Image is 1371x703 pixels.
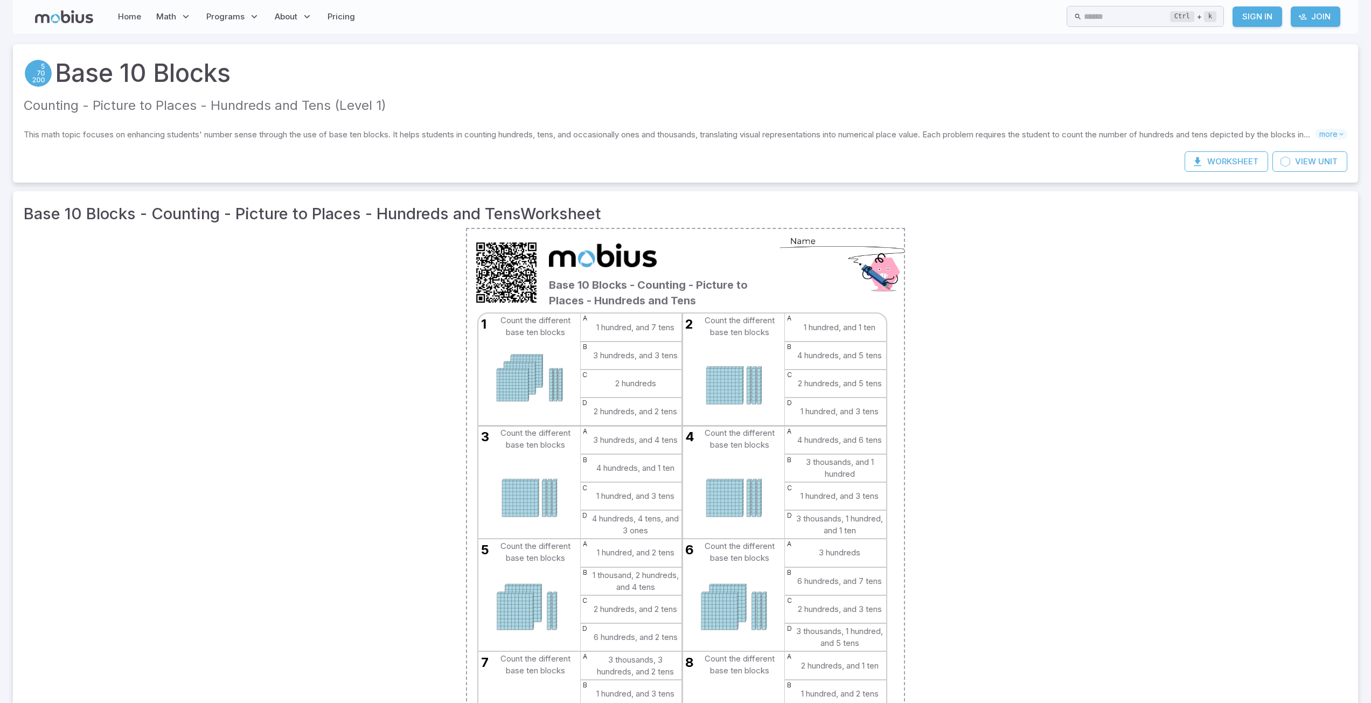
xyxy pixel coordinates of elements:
[704,540,775,564] td: Count the different base ten blocks
[481,653,489,672] span: 7
[594,406,677,417] td: 2 hundreds, and 2 tens
[798,378,882,389] td: 2 hundreds, and 5 tens
[819,547,860,559] td: 3 hundreds
[275,11,297,23] span: About
[785,426,794,436] span: a
[704,315,775,338] td: Count the different base ten blocks
[581,652,589,662] span: a
[481,315,486,333] span: 1
[785,596,794,605] span: c
[785,370,794,380] span: c
[481,540,489,559] span: 5
[546,235,774,308] div: Base 10 Blocks - Counting - Picture to Places - Hundreds and Tens
[795,456,885,480] td: 3 thousands, and 1 hundred
[115,4,144,29] a: Home
[1318,156,1338,168] span: Unit
[804,322,875,333] td: 1 hundred, and 1 ten
[596,322,674,333] td: 1 hundred, and 7 tens
[795,625,885,649] td: 3 thousands, 1 hundred, and 5 tens
[785,624,794,634] span: d
[590,569,680,593] td: 1 thousand, 2 hundreds, and 4 tens
[785,342,794,352] span: b
[24,59,53,88] a: Place Value
[593,434,678,446] td: 3 hundreds, and 4 tens
[785,652,794,662] span: a
[1170,10,1216,23] div: +
[1204,11,1216,22] kbd: k
[704,653,775,677] td: Count the different base ten blocks
[597,547,674,559] td: 1 hundred, and 2 tens
[785,568,794,577] span: b
[478,449,580,538] img: An svg image showing a math problem
[685,427,694,446] span: 4
[581,342,589,352] span: b
[478,561,580,651] img: An svg image showing a math problem
[593,350,678,361] td: 3 hundreds, and 3 tens
[785,539,794,549] span: a
[55,55,231,92] a: Base 10 Blocks
[24,202,1347,226] h3: Base 10 Blocks - Counting - Picture to Places - Hundreds and Tens Worksheet
[798,603,882,615] td: 2 hundreds, and 3 tens
[801,660,879,672] td: 2 hundreds, and 1 ten
[590,654,680,678] td: 3 thousands, 3 hundreds, and 2 tens
[785,314,794,323] span: a
[685,653,694,672] span: 8
[590,513,680,537] td: 4 hundreds, 4 tens, and 3 ones
[795,513,885,537] td: 3 thousands, 1 hundred, and 1 ten
[581,511,589,520] span: d
[500,653,571,677] td: Count the different base ten blocks
[685,540,694,559] span: 6
[1295,156,1316,168] span: View
[581,680,589,690] span: b
[785,455,794,464] span: b
[1170,11,1194,22] kbd: Ctrl
[581,568,589,577] span: b
[1272,151,1347,172] a: ViewUnit
[581,596,589,605] span: c
[581,314,589,323] span: a
[1291,6,1340,27] a: Join
[581,426,589,436] span: a
[596,462,674,474] td: 4 hundreds, and 1 ten
[594,631,678,643] td: 6 hundreds, and 2 tens
[24,96,1347,116] p: Counting - Picture to Places - Hundreds and Tens (Level 1)
[801,688,879,700] td: 1 hundred, and 2 tens
[500,315,571,338] td: Count the different base ten blocks
[594,603,677,615] td: 2 hundreds, and 2 tens
[478,336,580,426] img: An svg image showing a math problem
[24,129,1315,141] p: This math topic focuses on enhancing students' number sense through the use of base ten blocks. I...
[785,398,794,408] span: d
[596,688,674,700] td: 1 hundred, and 3 tens
[581,483,589,492] span: c
[683,336,784,426] img: An svg image showing a math problem
[797,575,882,587] td: 6 hundreds, and 7 tens
[801,406,879,417] td: 1 hundred, and 3 tens
[549,238,657,273] img: Mobius Math Academy logo
[797,434,882,446] td: 4 hundreds, and 6 tens
[704,427,775,451] td: Count the different base ten blocks
[581,624,589,634] span: d
[500,540,571,564] td: Count the different base ten blocks
[615,378,656,389] td: 2 hundreds
[801,490,879,502] td: 1 hundred, and 3 tens
[206,11,245,23] span: Programs
[500,427,571,451] td: Count the different base ten blocks
[581,455,589,464] span: b
[1233,6,1282,27] a: Sign In
[683,449,784,538] img: An svg image showing a math problem
[1185,151,1268,172] button: Worksheet
[685,315,693,333] span: 2
[777,238,914,291] img: NameHexagon.png
[785,680,794,690] span: b
[324,4,358,29] a: Pricing
[156,11,176,23] span: Math
[581,370,589,380] span: c
[596,490,674,502] td: 1 hundred, and 3 tens
[785,511,794,520] span: d
[683,561,784,651] img: An svg image showing a math problem
[581,398,589,408] span: d
[785,483,794,492] span: c
[581,539,589,549] span: a
[797,350,882,361] td: 4 hundreds, and 5 tens
[481,427,489,446] span: 3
